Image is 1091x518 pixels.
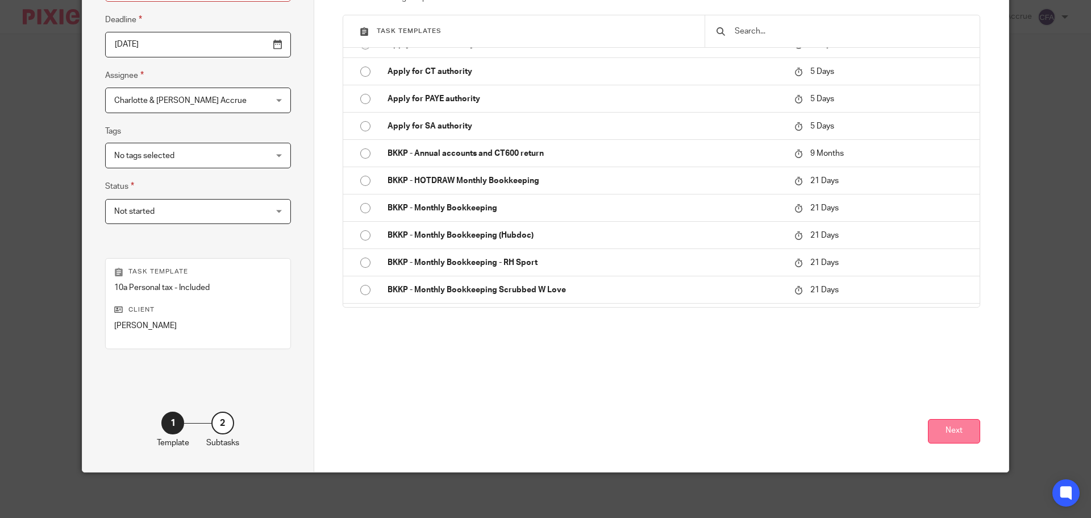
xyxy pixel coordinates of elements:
[810,150,844,158] span: 9 Months
[928,419,980,444] button: Next
[388,284,783,296] p: BKKP - Monthly Bookkeeping Scrubbed W Love
[388,121,783,132] p: Apply for SA authority
[810,177,839,185] span: 21 Days
[810,40,834,48] span: 5 Days
[114,97,247,105] span: Charlotte & [PERSON_NAME] Accrue
[810,286,839,294] span: 21 Days
[105,69,144,82] label: Assignee
[388,93,783,105] p: Apply for PAYE authority
[161,412,184,434] div: 1
[388,202,783,214] p: BKKP - Monthly Bookkeeping
[114,267,282,276] p: Task template
[810,204,839,212] span: 21 Days
[388,257,783,268] p: BKKP - Monthly Bookkeeping - RH Sport
[105,180,134,193] label: Status
[105,13,142,26] label: Deadline
[114,320,282,331] p: [PERSON_NAME]
[114,208,155,216] span: Not started
[377,28,442,34] span: Task templates
[388,230,783,241] p: BKKP - Monthly Bookkeeping (Hubdoc)
[114,305,282,314] p: Client
[105,126,121,137] label: Tags
[810,259,839,267] span: 21 Days
[388,148,783,159] p: BKKP - Annual accounts and CT600 return
[388,175,783,187] p: BKKP - HOTDRAW Monthly Bookkeeping
[157,437,189,449] p: Template
[114,152,174,160] span: No tags selected
[388,66,783,77] p: Apply for CT authority
[105,32,291,57] input: Pick a date
[810,122,834,130] span: 5 Days
[206,437,239,449] p: Subtasks
[810,95,834,103] span: 5 Days
[114,282,282,293] p: 10a Personal tax - Included
[211,412,234,434] div: 2
[810,68,834,76] span: 5 Days
[734,25,968,38] input: Search...
[810,231,839,239] span: 21 Days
